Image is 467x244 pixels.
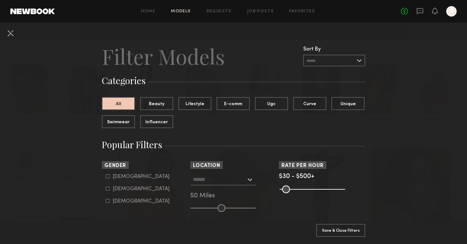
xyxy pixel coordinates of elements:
button: Swimwear [102,115,135,128]
button: Unique [331,97,365,110]
a: S [446,6,457,17]
button: Influencer [140,115,173,128]
button: Ugc [255,97,288,110]
h2: Filter Models [102,43,225,69]
button: Beauty [140,97,173,110]
div: 50 Miles [190,193,277,199]
button: Save & Close Filters [316,224,365,237]
div: [DEMOGRAPHIC_DATA] [113,199,170,203]
a: Favorites [289,9,315,14]
div: [DEMOGRAPHIC_DATA] [113,187,170,191]
span: Gender [104,163,126,168]
div: Sort By [303,47,365,52]
button: Lifestyle [178,97,211,110]
common-close-button: Cancel [5,28,16,39]
a: Models [171,9,191,14]
a: Job Posts [247,9,274,14]
h3: Popular Filters [102,139,365,151]
span: Rate per Hour [281,163,324,168]
button: Cancel [5,28,16,38]
button: All [102,97,135,110]
button: E-comm [217,97,250,110]
span: $30 - $500+ [279,173,314,180]
button: Curve [293,97,326,110]
h3: Categories [102,74,365,87]
a: Home [141,9,156,14]
span: Location [193,163,220,168]
div: [DEMOGRAPHIC_DATA] [113,175,170,179]
a: Requests [207,9,232,14]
